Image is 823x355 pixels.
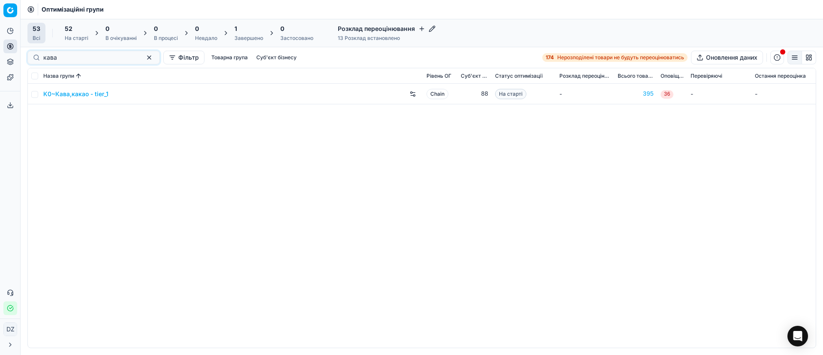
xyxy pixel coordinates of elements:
span: Нерозподілені товари не будуть переоцінюватись [557,54,684,61]
a: K0~Кава,какао - tier_1 [43,90,108,98]
span: Chain [427,89,448,99]
td: - [556,84,614,104]
span: Назва групи [43,73,74,79]
td: - [751,84,816,104]
h4: Розклад переоцінювання [338,24,436,33]
div: Open Intercom Messenger [787,326,808,346]
span: 52 [65,24,72,33]
div: Застосовано [280,35,313,42]
span: Всього товарів [618,73,654,79]
div: На старті [65,35,88,42]
span: 0 [195,24,199,33]
td: - [687,84,751,104]
button: Суб'єкт бізнесу [253,52,300,63]
nav: breadcrumb [42,5,104,14]
strong: 174 [546,54,554,61]
div: 88 [461,90,488,98]
a: 174Нерозподілені товари не будуть переоцінюватись [542,53,688,62]
div: В очікуванні [105,35,137,42]
span: Розклад переоцінювання [559,73,611,79]
span: Рівень OГ [427,73,451,79]
div: Всі [33,35,40,42]
button: Sorted by Назва групи ascending [74,72,83,80]
span: DZ [4,323,17,336]
span: Остання переоцінка [755,73,806,79]
div: Невдало [195,35,217,42]
span: Оптимізаційні групи [42,5,104,14]
button: Товарна група [208,52,251,63]
div: 13 Розклад встановлено [338,35,436,42]
a: 395 [618,90,654,98]
button: Фільтр [163,51,204,64]
span: 36 [661,90,673,99]
input: Пошук [43,53,137,62]
div: Завершено [234,35,263,42]
span: Оповіщення [661,73,684,79]
span: Перевіряючі [691,73,722,79]
span: На старті [495,89,526,99]
button: Оновлення даних [691,51,763,64]
span: 1 [234,24,237,33]
span: Суб'єкт бізнесу [461,73,488,79]
span: 0 [105,24,109,33]
span: 0 [154,24,158,33]
button: DZ [3,322,17,336]
span: Статус оптимізації [495,73,543,79]
span: 53 [33,24,40,33]
div: В процесі [154,35,178,42]
span: 0 [280,24,284,33]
